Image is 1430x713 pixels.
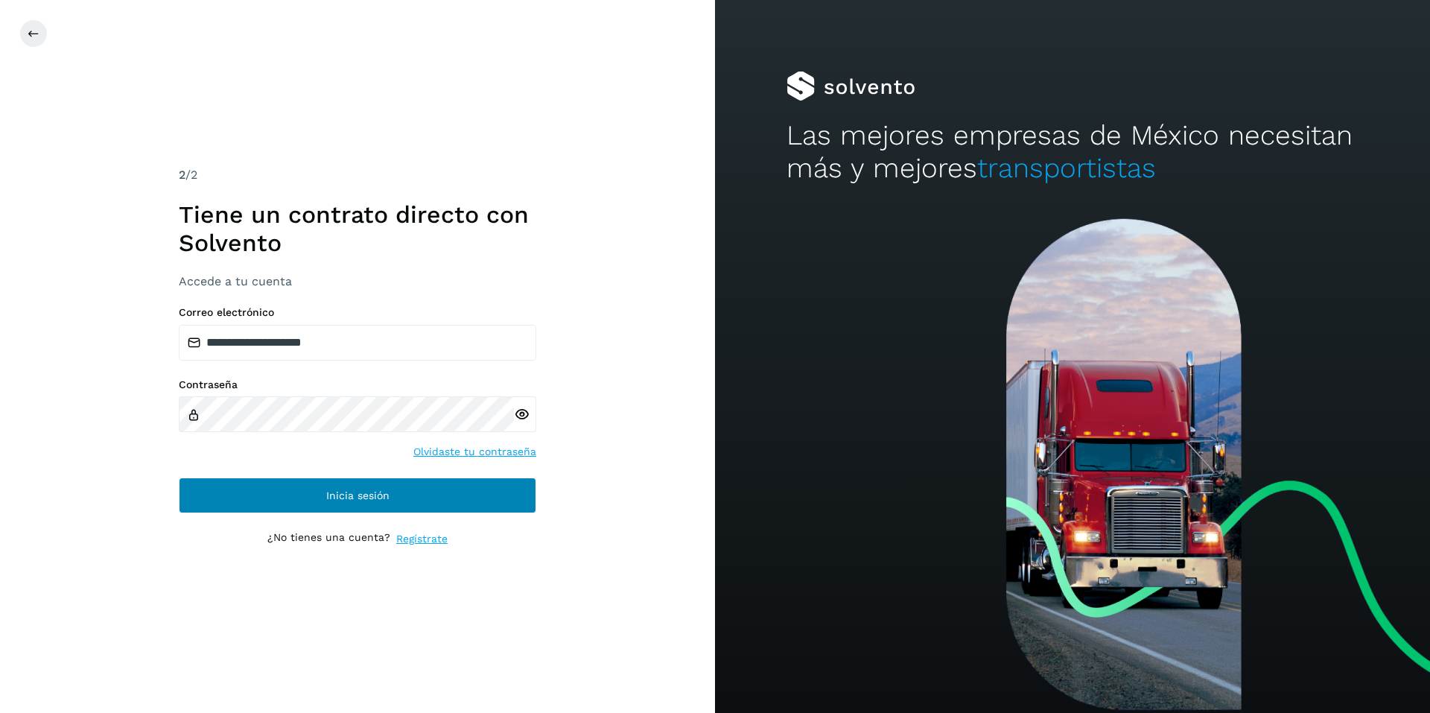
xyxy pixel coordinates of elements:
h1: Tiene un contrato directo con Solvento [179,200,536,258]
p: ¿No tienes una cuenta? [267,531,390,547]
span: 2 [179,168,185,182]
h2: Las mejores empresas de México necesitan más y mejores [786,119,1358,186]
div: /2 [179,166,536,184]
h3: Accede a tu cuenta [179,274,536,288]
a: Regístrate [396,531,448,547]
label: Contraseña [179,378,536,391]
button: Inicia sesión [179,478,536,513]
span: Inicia sesión [326,490,390,501]
a: Olvidaste tu contraseña [413,444,536,460]
label: Correo electrónico [179,306,536,319]
span: transportistas [977,152,1156,184]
